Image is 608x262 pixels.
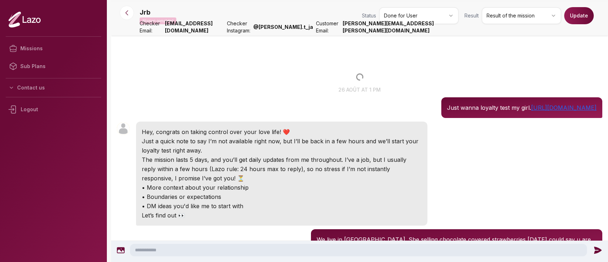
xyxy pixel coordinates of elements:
span: Checker Email: [140,20,162,34]
strong: [PERSON_NAME][EMAIL_ADDRESS][PERSON_NAME][DOMAIN_NAME] [343,20,459,34]
span: Status [362,12,376,19]
p: • Boundaries or expectations [142,192,422,201]
span: Customer Email: [316,20,340,34]
p: The mission lasts 5 days, and you’ll get daily updates from me throughout. I’ve a job, but I usua... [142,155,422,183]
button: Contact us [6,81,101,94]
div: Logout [6,100,101,119]
a: Sub Plans [6,57,101,75]
a: [URL][DOMAIN_NAME] [531,104,597,111]
p: Jrb [140,7,150,17]
strong: @ [PERSON_NAME].t_ja [253,24,313,31]
p: • DM ideas you'd like me to start with [142,201,422,211]
p: Just a quick note to say I’m not available right now, but I’ll be back in a few hours and we’ll s... [142,137,422,155]
p: Hey, congrats on taking control over your love life! ❤️ [142,127,422,137]
p: Just wanna loyalty test my girl. [447,103,597,112]
img: User avatar [117,122,130,135]
span: Checker Instagram: [227,20,250,34]
p: Mission completed [140,17,176,24]
p: • More context about your relationship [142,183,422,192]
p: 26 août at 1 pm [111,86,608,93]
p: Let’s find out 👀 [142,211,422,220]
button: Update [564,7,594,24]
a: Missions [6,40,101,57]
span: Result [464,12,479,19]
strong: [EMAIL_ADDRESS][DOMAIN_NAME] [165,20,224,34]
